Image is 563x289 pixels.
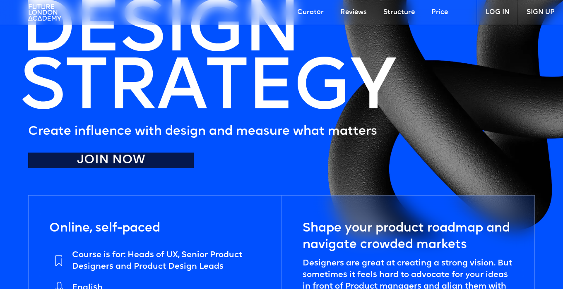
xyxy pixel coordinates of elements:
a: Join Now [28,153,194,168]
h1: DESIGN [20,4,300,62]
h1: STRATEGY [20,62,395,119]
div: Course is for: Heads of UX, Senior Product Designers and Product Design Leads [72,249,261,272]
h5: Shape your product roadmap and navigate crowded markets [303,220,514,253]
h5: Create influence with design and measure what matters [28,124,377,140]
h5: Online, self-paced [49,220,160,237]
